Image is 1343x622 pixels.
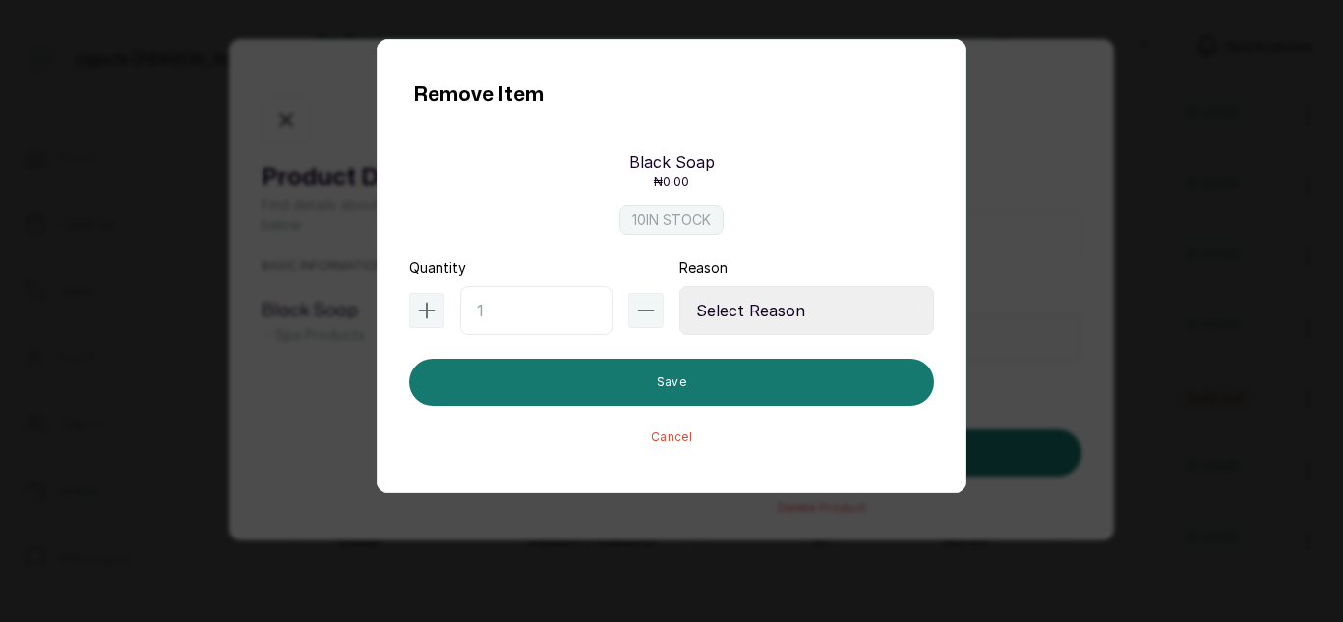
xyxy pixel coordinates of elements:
label: Reason [679,258,728,278]
label: 10 IN STOCK [619,205,724,235]
label: Quantity [409,258,466,278]
h1: Remove Item [413,80,544,111]
p: ₦0.00 [654,174,689,190]
button: Cancel [651,429,692,445]
p: Black Soap [629,150,715,174]
button: Save [409,359,934,406]
input: 1 [460,286,613,335]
